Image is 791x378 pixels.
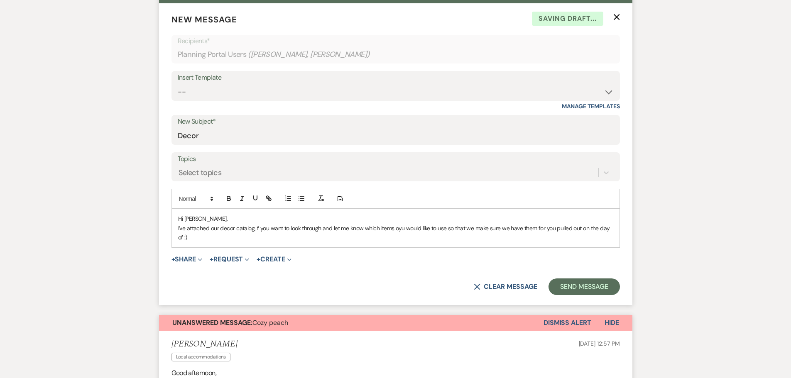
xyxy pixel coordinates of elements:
[248,49,370,60] span: ( [PERSON_NAME], [PERSON_NAME] )
[172,318,288,327] span: Cozy peach
[474,283,537,290] button: Clear message
[178,153,614,165] label: Topics
[210,256,213,263] span: +
[171,353,230,361] span: Local accommodations
[257,256,260,263] span: +
[579,340,620,347] span: [DATE] 12:57 PM
[257,256,291,263] button: Create
[562,102,620,110] a: Manage Templates
[172,318,252,327] strong: Unanswered Message:
[549,278,620,295] button: Send Message
[171,256,175,263] span: +
[591,315,632,331] button: Hide
[178,116,614,128] label: New Subject*
[210,256,249,263] button: Request
[171,14,237,25] span: New Message
[178,46,614,63] div: Planning Portal Users
[171,256,203,263] button: Share
[179,167,222,178] div: Select topics
[178,36,614,46] p: Recipients*
[532,12,603,26] span: Saving draft...
[178,214,613,223] p: Hi [PERSON_NAME],
[178,72,614,84] div: Insert Template
[159,315,544,331] button: Unanswered Message:Cozy peach
[171,339,238,349] h5: [PERSON_NAME]
[544,315,591,331] button: Dismiss Alert
[605,318,619,327] span: Hide
[178,224,613,242] p: I've attached our decor catalog, f you want to look through and let me know which items oyu would...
